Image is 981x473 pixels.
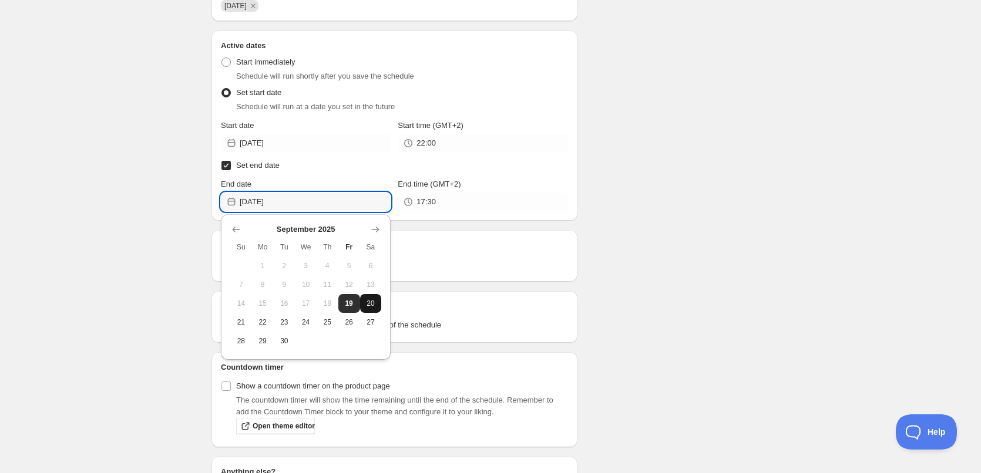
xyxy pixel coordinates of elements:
span: Mo [257,242,269,252]
button: Show previous month, August 2025 [228,221,244,238]
button: Tuesday September 9 2025 [274,275,295,294]
a: Open theme editor [236,418,315,434]
button: Thursday September 18 2025 [317,294,338,313]
span: 6 [365,261,377,271]
span: 23 [278,317,291,327]
span: 2 [278,261,291,271]
span: 16 [278,299,291,308]
span: 26 [343,317,355,327]
th: Saturday [360,238,382,256]
button: Thursday September 11 2025 [317,275,338,294]
span: Su [235,242,247,252]
button: Friday September 5 2025 [338,256,360,275]
span: Schedule will run shortly after you save the schedule [236,72,414,80]
span: 20 [365,299,377,308]
span: Fr [343,242,355,252]
h2: Repeating [221,239,568,251]
th: Wednesday [295,238,317,256]
span: 29 [257,336,269,346]
span: 24 [300,317,312,327]
h2: Active dates [221,40,568,52]
iframe: Toggle Customer Support [896,414,958,450]
th: Thursday [317,238,338,256]
span: 7 [235,280,247,289]
button: Saturday September 6 2025 [360,256,382,275]
button: Tuesday September 16 2025 [274,294,295,313]
button: Wednesday September 3 2025 [295,256,317,275]
span: Tu [278,242,291,252]
h2: Tags [221,300,568,312]
span: Start immediately [236,58,295,66]
span: 4 [321,261,334,271]
button: Sunday September 28 2025 [230,332,252,350]
span: 28 [235,336,247,346]
span: 27 [365,317,377,327]
span: Start date [221,121,254,130]
span: 11 [321,280,334,289]
span: 14 [235,299,247,308]
span: 17 [300,299,312,308]
button: Wednesday September 17 2025 [295,294,317,313]
th: Monday [252,238,274,256]
th: Friday [338,238,360,256]
button: Sunday September 21 2025 [230,313,252,332]
span: 9 [278,280,291,289]
span: Sa [365,242,377,252]
th: Sunday [230,238,252,256]
button: Thursday September 25 2025 [317,313,338,332]
span: We [300,242,312,252]
span: 1 [257,261,269,271]
button: Monday September 22 2025 [252,313,274,332]
button: Monday September 1 2025 [252,256,274,275]
button: Remove 20/09/2025 [248,1,258,11]
button: Monday September 15 2025 [252,294,274,313]
span: Th [321,242,334,252]
button: Friday September 26 2025 [338,313,360,332]
span: 3 [300,261,312,271]
button: Show next month, October 2025 [367,221,384,238]
span: Show a countdown timer on the product page [236,381,390,390]
button: Saturday September 13 2025 [360,275,382,294]
span: 19 [343,299,355,308]
p: The countdown timer will show the time remaining until the end of the schedule. Remember to add t... [236,394,568,418]
button: Today Friday September 19 2025 [338,294,360,313]
button: Friday September 12 2025 [338,275,360,294]
button: Sunday September 14 2025 [230,294,252,313]
span: 18 [321,299,334,308]
span: Schedule will run at a date you set in the future [236,102,395,111]
button: Saturday September 27 2025 [360,313,382,332]
button: Sunday September 7 2025 [230,275,252,294]
span: Set end date [236,161,280,170]
span: 15 [257,299,269,308]
button: Tuesday September 2 2025 [274,256,295,275]
span: 5 [343,261,355,271]
button: Tuesday September 30 2025 [274,332,295,350]
span: 30 [278,336,291,346]
span: 8 [257,280,269,289]
span: Start time (GMT+2) [398,121,463,130]
span: Open theme editor [253,421,315,431]
button: Wednesday September 24 2025 [295,313,317,332]
span: 20/09/2025 [224,2,247,10]
h2: Countdown timer [221,361,568,373]
span: 12 [343,280,355,289]
span: End time (GMT+2) [398,180,461,188]
button: Monday September 8 2025 [252,275,274,294]
span: 25 [321,317,334,327]
th: Tuesday [274,238,295,256]
span: End date [221,180,251,188]
button: Thursday September 4 2025 [317,256,338,275]
span: 22 [257,317,269,327]
button: Saturday September 20 2025 [360,294,382,313]
button: Monday September 29 2025 [252,332,274,350]
span: 21 [235,317,247,327]
span: 10 [300,280,312,289]
button: Wednesday September 10 2025 [295,275,317,294]
button: Tuesday September 23 2025 [274,313,295,332]
span: Set start date [236,88,281,97]
span: 13 [365,280,377,289]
